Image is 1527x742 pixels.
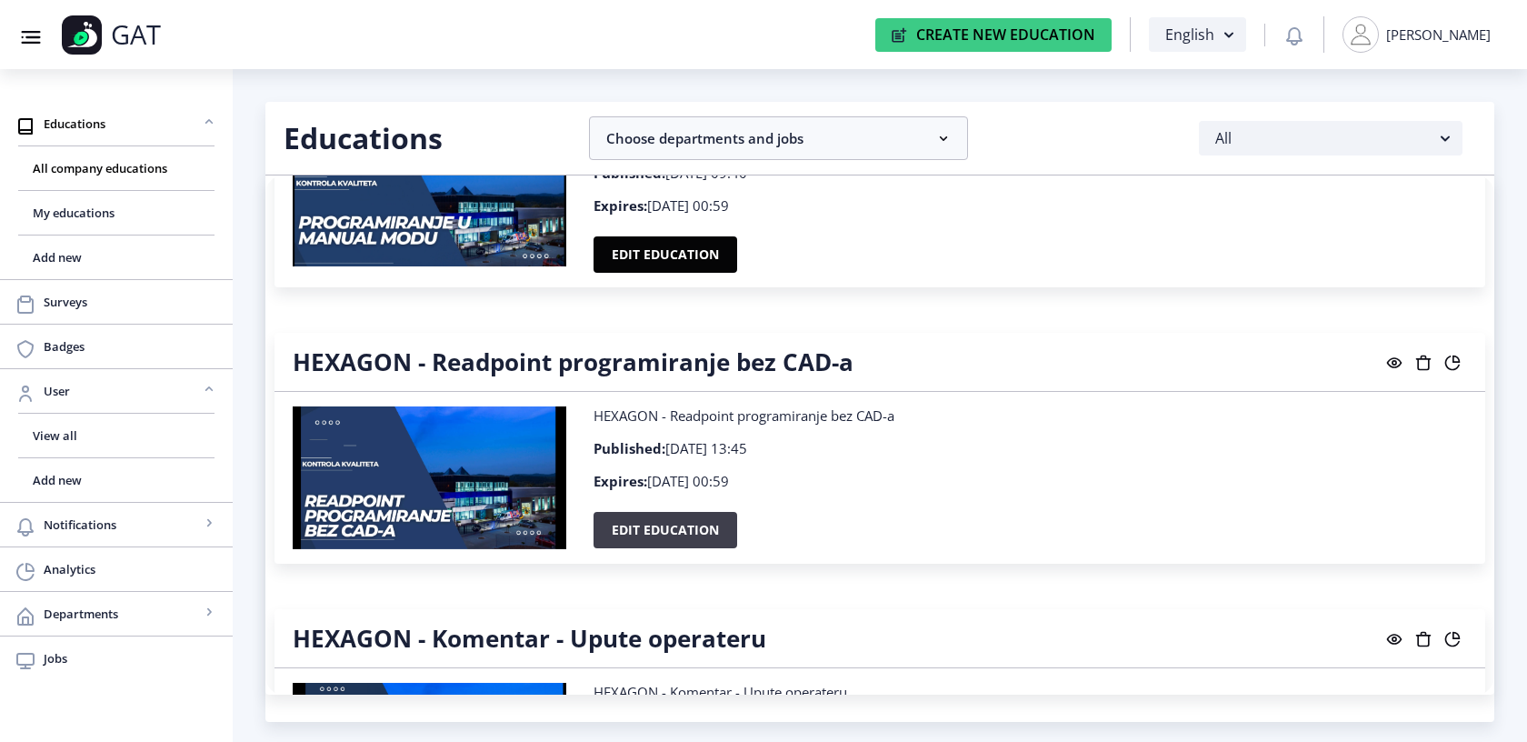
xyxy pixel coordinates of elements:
span: Add new [33,469,200,491]
span: Analytics [44,558,218,580]
h4: HEXAGON - Komentar - Upute operateru [293,624,766,653]
a: Add new [18,458,215,502]
button: English [1149,17,1246,52]
button: Edit education [594,512,737,548]
a: Add new [18,236,215,279]
a: All company educations [18,146,215,190]
p: HEXAGON - Komentar - Upute operateru [594,683,1468,701]
a: My educations [18,191,215,235]
span: User [44,380,200,402]
b: Published: [594,439,665,457]
span: Jobs [44,647,218,669]
a: View all [18,414,215,457]
span: Surveys [44,291,218,313]
button: Create New Education [875,18,1112,52]
img: HEXAGON - Programiranje u Manual Mod-u [293,131,566,266]
button: All [1199,121,1462,155]
h4: HEXAGON - Readpoint programiranje bez CAD-a [293,347,853,376]
p: GAT [111,25,161,44]
img: HEXAGON - Readpoint programiranje bez CAD-a [293,406,566,549]
p: [DATE] 00:59 [594,472,1468,490]
p: HEXAGON - Readpoint programiranje bez CAD-a [594,406,1468,425]
h2: Educations [284,120,562,156]
img: create-new-education-icon.svg [892,27,907,43]
span: My educations [33,202,200,224]
span: Add new [33,246,200,268]
span: Notifications [44,514,200,536]
b: Expires: [594,196,647,215]
a: GAT [62,15,276,55]
button: Edit education [594,236,737,273]
span: View all [33,425,200,446]
span: Educations [44,113,200,135]
span: Badges [44,336,218,357]
p: [DATE] 00:59 [594,196,1468,215]
div: [PERSON_NAME] [1386,25,1491,44]
span: Departments [44,603,200,625]
span: All company educations [33,157,200,179]
p: [DATE] 13:45 [594,439,1468,457]
b: Expires: [594,472,647,490]
nb-accordion-item-header: Choose departments and jobs [589,116,968,160]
